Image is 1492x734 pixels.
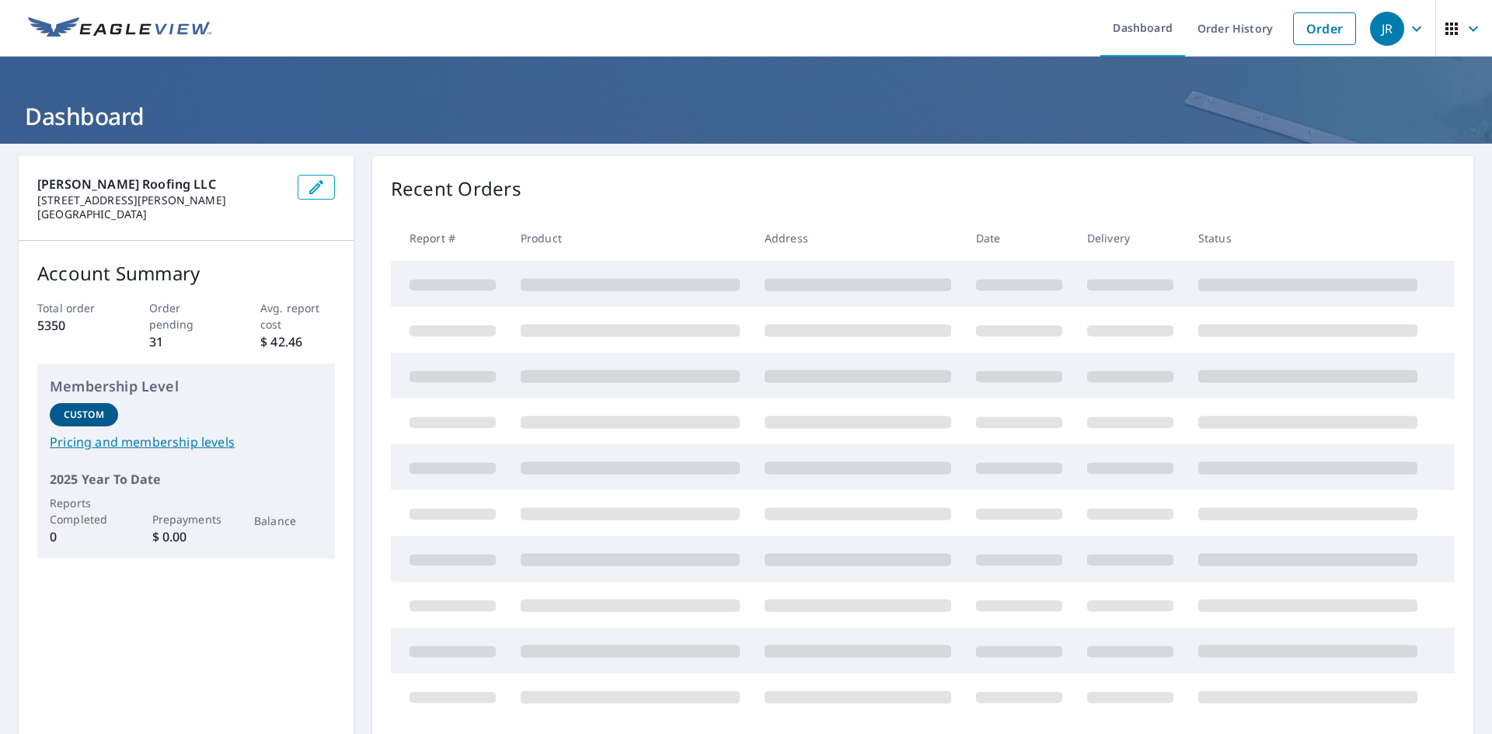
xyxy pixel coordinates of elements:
[50,376,322,397] p: Membership Level
[1370,12,1404,46] div: JR
[260,300,335,332] p: Avg. report cost
[37,193,285,207] p: [STREET_ADDRESS][PERSON_NAME]
[254,513,322,529] p: Balance
[64,408,104,422] p: Custom
[50,495,118,527] p: Reports Completed
[391,175,521,203] p: Recent Orders
[752,215,964,261] th: Address
[1186,215,1430,261] th: Status
[1075,215,1186,261] th: Delivery
[37,316,112,335] p: 5350
[964,215,1075,261] th: Date
[19,100,1473,132] h1: Dashboard
[508,215,752,261] th: Product
[37,207,285,221] p: [GEOGRAPHIC_DATA]
[50,470,322,489] p: 2025 Year To Date
[149,332,224,351] p: 31
[37,259,335,287] p: Account Summary
[50,527,118,546] p: 0
[149,300,224,332] p: Order pending
[152,527,221,546] p: $ 0.00
[28,17,211,40] img: EV Logo
[152,511,221,527] p: Prepayments
[260,332,335,351] p: $ 42.46
[50,433,322,451] a: Pricing and membership levels
[37,175,285,193] p: [PERSON_NAME] Roofing LLC
[391,215,508,261] th: Report #
[37,300,112,316] p: Total order
[1293,12,1356,45] a: Order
